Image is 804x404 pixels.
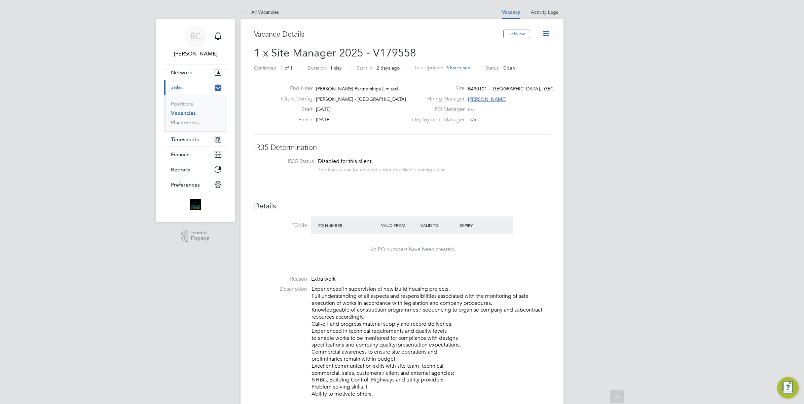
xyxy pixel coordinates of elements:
span: 5 hours ago [446,65,470,71]
a: Go to home page [164,199,227,210]
label: Last Updated [415,65,444,71]
button: Timesheets [164,132,227,147]
label: Client Config [276,95,313,103]
span: [PERSON_NAME] [468,96,507,102]
span: Network [171,69,192,76]
button: Engage Resource Center [777,377,799,399]
span: [DATE] [316,106,331,112]
div: Expiry [458,219,497,231]
label: Finish [276,116,313,123]
h3: Vacancy Details [254,30,503,39]
label: End Hirer [276,85,313,92]
span: Reports [171,166,190,173]
div: No PO numbers have been created. [318,246,506,253]
span: [PERSON_NAME] - [GEOGRAPHIC_DATA] [316,96,406,102]
a: Placements [171,119,199,126]
label: PO Manager [408,106,465,113]
label: Confirmed [254,65,277,71]
label: PO No [254,222,307,229]
label: Status [485,65,499,71]
label: Hiring Manager [408,95,465,103]
label: Start In [357,65,372,71]
a: Powered byEngage [181,230,210,243]
span: Timesheets [171,136,199,143]
a: All Vacancies [241,9,279,15]
img: bromak-logo-retina.png [190,199,201,210]
a: Vacancy [502,9,520,15]
div: Valid To [419,219,458,231]
span: n/a [469,117,476,123]
span: n/a [468,106,475,112]
button: Preferences [164,177,227,192]
span: 1 of 1 [281,65,293,71]
a: Positions [171,100,193,107]
span: [DATE] [316,117,331,123]
span: Extra work [311,276,336,282]
div: This feature can be enabled under this client's configuration. [318,165,447,173]
div: Jobs [164,95,227,131]
a: Activity Logs [531,9,558,15]
a: RC[PERSON_NAME] [164,26,227,58]
span: Jobs [171,84,183,91]
label: Deployment Manager [408,116,465,123]
span: Preferences [171,181,200,188]
label: Description [254,286,307,293]
button: Jobs [164,80,227,95]
span: 2 days ago [376,65,400,71]
span: Engage [191,236,210,241]
p: Experienced in supervision of new build housing projects. Full understanding of all aspects and r... [312,286,550,398]
span: Powered by [191,230,210,236]
div: PO Number [317,219,379,231]
span: 1 day [330,65,342,71]
span: [PERSON_NAME] Partnerships Limited [316,86,398,92]
label: Duration [308,65,326,71]
button: Unfollow [503,30,530,38]
button: Network [164,65,227,80]
button: Reports [164,162,227,177]
label: Site [408,85,465,92]
span: 1 x Site Manager 2025 - V179558 [254,46,416,59]
span: Open [503,65,515,71]
nav: Main navigation [156,19,235,222]
span: B490101 - [GEOGRAPHIC_DATA], [GEOGRAPHIC_DATA] [468,86,591,92]
button: Finance [164,147,227,162]
span: Robyn Clarke [164,50,227,58]
span: Disabled for this client. [318,158,373,165]
label: Reason [254,276,307,283]
label: Start [276,106,313,113]
span: Finance [171,151,190,158]
label: IR35 Status [261,158,314,165]
span: RC [190,32,201,41]
h3: Details [254,201,550,211]
div: Valid From [379,219,419,231]
h3: IR35 Determination [254,143,550,153]
a: Vacancies [171,110,196,116]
